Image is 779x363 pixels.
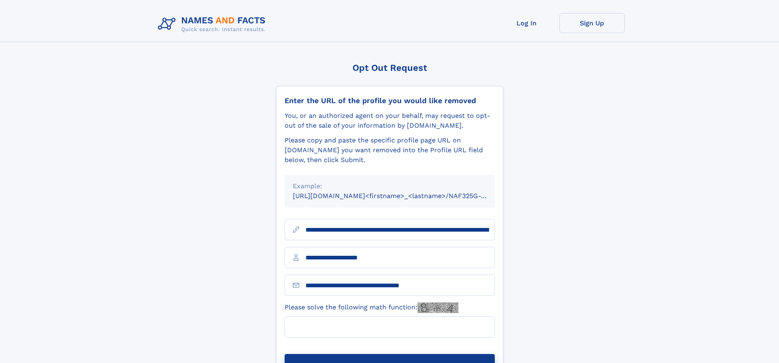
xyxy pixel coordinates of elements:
div: Enter the URL of the profile you would like removed [285,96,495,105]
div: Example: [293,181,487,191]
label: Please solve the following math function: [285,302,458,313]
img: Logo Names and Facts [155,13,272,35]
div: You, or an authorized agent on your behalf, may request to opt-out of the sale of your informatio... [285,111,495,131]
small: [URL][DOMAIN_NAME]<firstname>_<lastname>/NAF325G-xxxxxxxx [293,192,510,200]
a: Sign Up [559,13,625,33]
div: Please copy and paste the specific profile page URL on [DOMAIN_NAME] you want removed into the Pr... [285,135,495,165]
div: Opt Out Request [276,63,503,73]
a: Log In [494,13,559,33]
